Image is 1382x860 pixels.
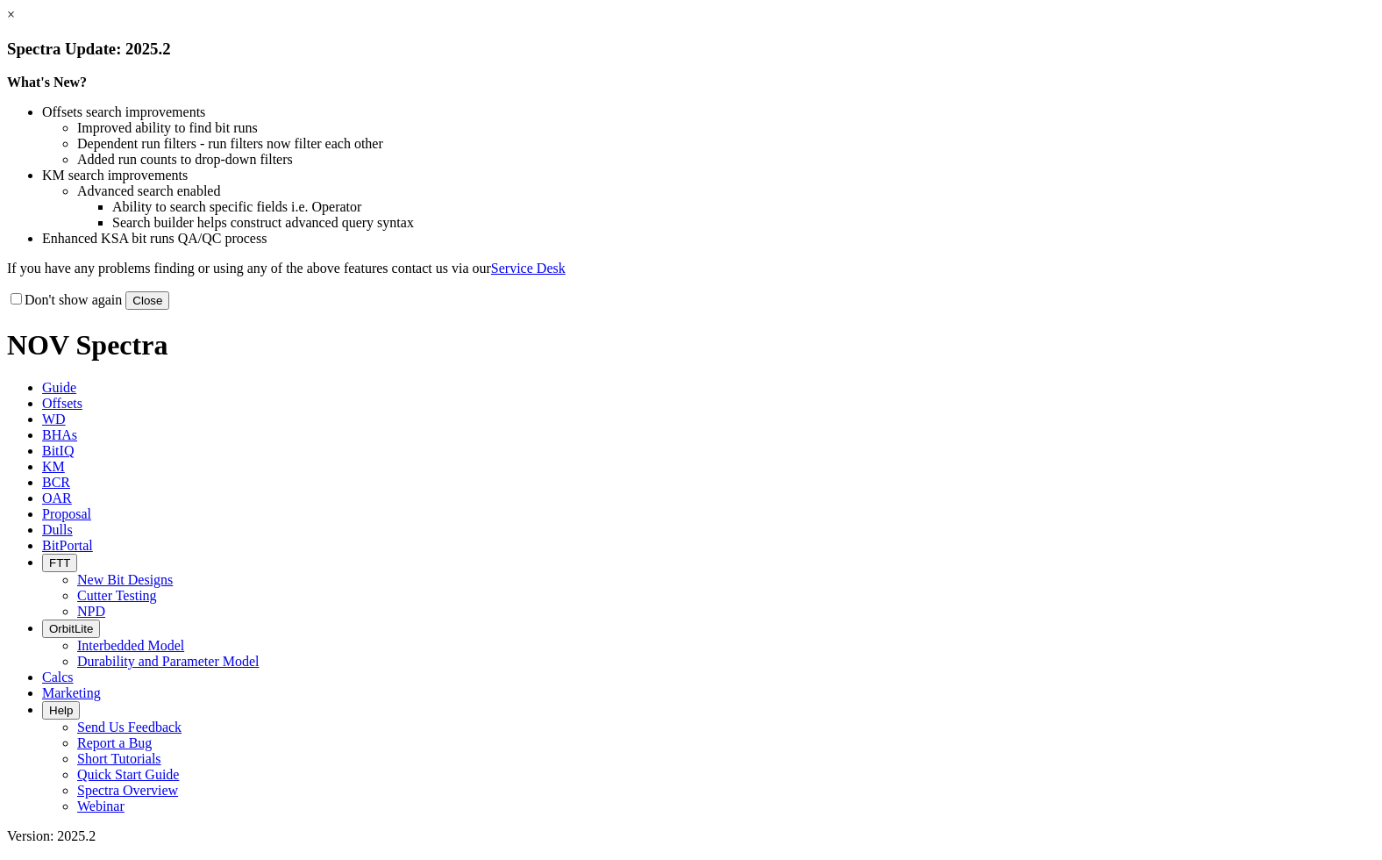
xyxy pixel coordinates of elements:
[77,799,125,813] a: Webinar
[7,828,1375,844] div: Version: 2025.2
[42,427,77,442] span: BHAs
[42,522,73,537] span: Dulls
[42,168,1375,183] li: KM search improvements
[7,39,1375,59] h3: Spectra Update: 2025.2
[491,261,566,276] a: Service Desk
[49,556,70,570] span: FTT
[77,588,157,603] a: Cutter Testing
[49,704,73,717] span: Help
[7,75,87,90] strong: What's New?
[77,572,173,587] a: New Bit Designs
[42,380,76,395] span: Guide
[77,120,1375,136] li: Improved ability to find bit runs
[77,735,152,750] a: Report a Bug
[77,767,179,782] a: Quick Start Guide
[112,199,1375,215] li: Ability to search specific fields i.e. Operator
[77,136,1375,152] li: Dependent run filters - run filters now filter each other
[77,783,178,798] a: Spectra Overview
[11,293,22,305] input: Don't show again
[42,396,82,411] span: Offsets
[77,604,105,619] a: NPD
[7,7,15,22] a: ×
[125,291,169,310] button: Close
[42,475,70,490] span: BCR
[42,459,65,474] span: KM
[77,183,1375,199] li: Advanced search enabled
[42,685,101,700] span: Marketing
[77,638,184,653] a: Interbedded Model
[42,670,74,684] span: Calcs
[7,261,1375,276] p: If you have any problems finding or using any of the above features contact us via our
[77,720,182,735] a: Send Us Feedback
[77,152,1375,168] li: Added run counts to drop-down filters
[77,751,161,766] a: Short Tutorials
[7,329,1375,362] h1: NOV Spectra
[7,292,122,307] label: Don't show again
[49,622,93,635] span: OrbitLite
[42,506,91,521] span: Proposal
[77,654,260,669] a: Durability and Parameter Model
[42,443,74,458] span: BitIQ
[42,412,66,426] span: WD
[42,538,93,553] span: BitPortal
[42,104,1375,120] li: Offsets search improvements
[112,215,1375,231] li: Search builder helps construct advanced query syntax
[42,231,1375,247] li: Enhanced KSA bit runs QA/QC process
[42,491,72,505] span: OAR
